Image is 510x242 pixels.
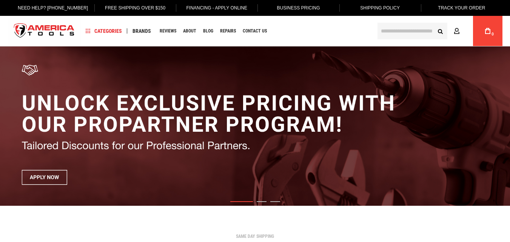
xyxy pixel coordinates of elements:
img: America Tools [8,17,81,45]
a: About [180,26,200,36]
button: Search [433,24,447,38]
span: Shipping Policy [360,5,400,11]
span: Brands [133,28,151,34]
span: Repairs [220,29,236,33]
span: 0 [492,32,494,36]
a: Reviews [156,26,180,36]
span: Contact Us [243,29,267,33]
a: Contact Us [239,26,270,36]
span: Blog [203,29,213,33]
span: Categories [86,28,122,34]
div: SAME DAY SHIPPING [6,234,504,239]
a: Categories [82,26,125,36]
a: store logo [8,17,81,45]
a: Blog [200,26,217,36]
span: About [183,29,196,33]
span: Reviews [160,29,176,33]
a: 0 [481,16,495,46]
a: Brands [129,26,154,36]
a: Repairs [217,26,239,36]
